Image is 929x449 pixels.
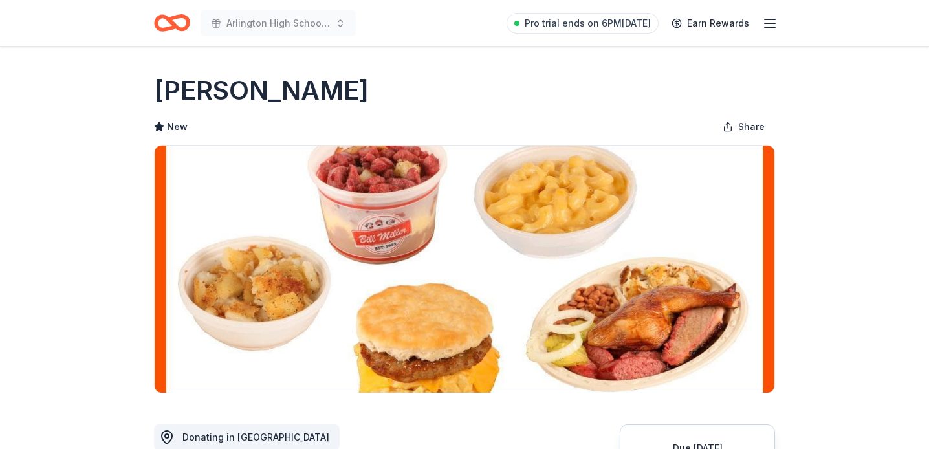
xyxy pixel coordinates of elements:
[154,8,190,38] a: Home
[738,119,765,135] span: Share
[525,16,651,31] span: Pro trial ends on 6PM[DATE]
[154,72,369,109] h1: [PERSON_NAME]
[507,13,659,34] a: Pro trial ends on 6PM[DATE]
[664,12,757,35] a: Earn Rewards
[712,114,775,140] button: Share
[155,146,774,393] img: Image for Bill Miller
[167,119,188,135] span: New
[201,10,356,36] button: Arlington High School Choir Renaissance Festival
[182,432,329,443] span: Donating in [GEOGRAPHIC_DATA]
[226,16,330,31] span: Arlington High School Choir Renaissance Festival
